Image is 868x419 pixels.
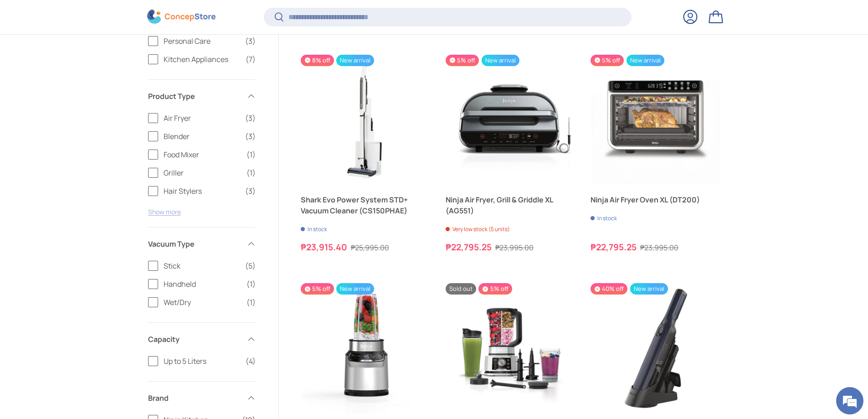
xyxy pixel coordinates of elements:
[591,283,721,414] a: Shark Wandvac Cordless Handheld Vacuum (WV210)
[47,51,153,63] div: Chat with us now
[149,5,171,26] div: Minimize live chat window
[164,149,241,160] span: Food Mixer
[482,55,519,66] span: New arrival
[247,149,256,160] span: (1)
[627,55,664,66] span: New arrival
[148,80,256,113] summary: Product Type
[164,131,240,142] span: Blender
[478,283,512,295] span: 5% off
[591,194,721,205] a: Ninja Air Fryer Oven XL (DT200)
[246,54,256,65] span: (7)
[148,207,181,216] button: Show more
[591,55,624,66] span: 5% off
[164,186,240,197] span: Hair Stylers
[148,334,241,345] span: Capacity
[164,36,240,47] span: Personal Care
[164,356,240,367] span: Up to 5 Liters
[446,55,479,66] span: 5% off
[5,249,174,281] textarea: Type your message and hit 'Enter'
[301,55,431,185] a: Shark Evo Power System STD+ Vacuum Cleaner (CS150PHAE)
[247,297,256,308] span: (1)
[301,55,334,66] span: 8% off
[591,55,721,185] a: Ninja Air Fryer Oven XL (DT200)
[247,167,256,178] span: (1)
[148,393,241,403] span: Brand
[148,238,241,249] span: Vacuum Type
[164,260,240,271] span: Stick
[446,283,576,414] a: Ninja Nutri Smart Power-Up Blender (CB350)
[591,283,627,295] span: 40% off
[245,131,256,142] span: (3)
[164,297,241,308] span: Wet/Dry
[301,194,431,216] a: Shark Evo Power System STD+ Vacuum Cleaner (CS150PHAE)
[148,91,241,102] span: Product Type
[446,283,476,295] span: Sold out
[245,113,256,124] span: (3)
[245,36,256,47] span: (3)
[53,115,126,207] span: We're online!
[147,10,216,24] img: ConcepStore
[148,228,256,260] summary: Vacuum Type
[630,283,668,295] span: New arrival
[245,260,256,271] span: (5)
[164,113,240,124] span: Air Fryer
[247,279,256,290] span: (1)
[164,54,240,65] span: Kitchen Appliances
[301,283,334,295] span: 5% off
[246,356,256,367] span: (4)
[446,55,576,185] a: Ninja Air Fryer, Grill & Griddle XL (AG551)
[164,167,241,178] span: Griller
[446,194,576,216] a: Ninja Air Fryer, Grill & Griddle XL (AG551)
[148,323,256,356] summary: Capacity
[336,55,374,66] span: New arrival
[164,279,241,290] span: Handheld
[148,382,256,414] summary: Brand
[336,283,374,295] span: New arrival
[301,283,431,414] a: Ninja Nutri-Blender Pro with AUTO IQ (BN500)
[245,186,256,197] span: (3)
